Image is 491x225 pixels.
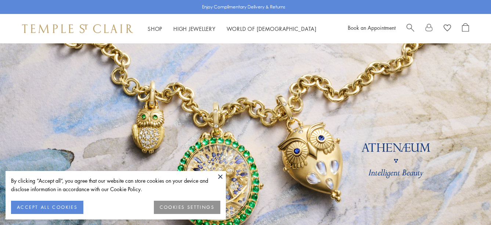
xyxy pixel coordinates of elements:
iframe: Gorgias live chat messenger [454,190,484,218]
a: Open Shopping Bag [462,23,469,34]
a: Book an Appointment [348,24,396,31]
a: View Wishlist [444,23,451,34]
button: COOKIES SETTINGS [154,201,220,214]
img: Temple St. Clair [22,24,133,33]
a: ShopShop [148,25,162,32]
nav: Main navigation [148,24,317,33]
button: ACCEPT ALL COOKIES [11,201,83,214]
div: By clicking “Accept all”, you agree that our website can store cookies on your device and disclos... [11,176,220,193]
a: Search [407,23,414,34]
p: Enjoy Complimentary Delivery & Returns [202,3,285,11]
a: High JewelleryHigh Jewellery [173,25,216,32]
a: World of [DEMOGRAPHIC_DATA]World of [DEMOGRAPHIC_DATA] [227,25,317,32]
